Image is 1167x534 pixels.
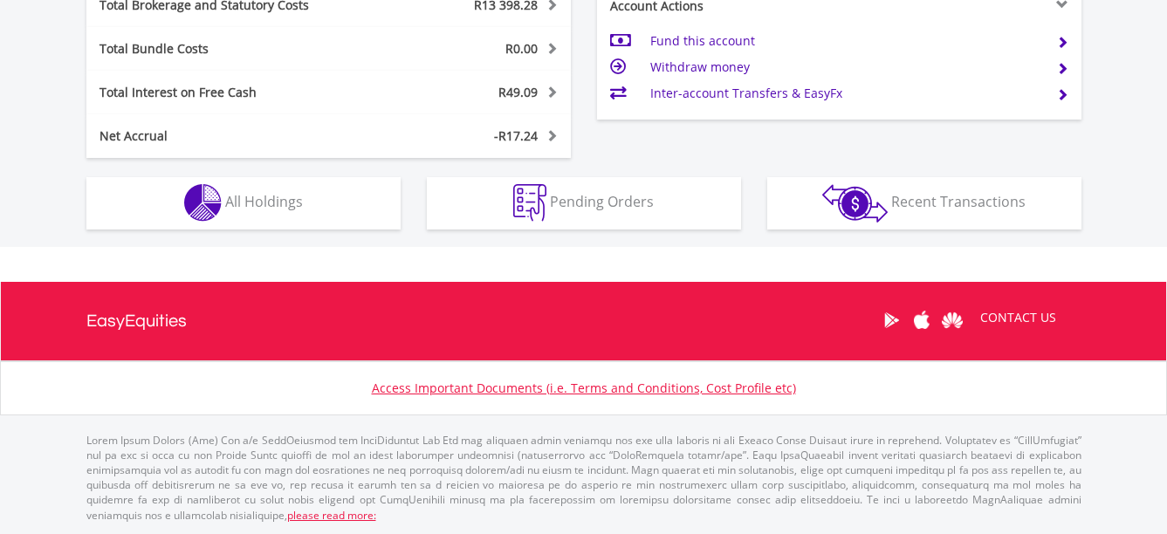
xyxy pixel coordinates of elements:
[86,282,187,360] a: EasyEquities
[184,184,222,222] img: holdings-wht.png
[968,293,1068,342] a: CONTACT US
[650,28,1042,54] td: Fund this account
[650,80,1042,106] td: Inter-account Transfers & EasyFx
[427,177,741,229] button: Pending Orders
[650,54,1042,80] td: Withdraw money
[86,84,369,101] div: Total Interest on Free Cash
[86,177,401,229] button: All Holdings
[498,84,538,100] span: R49.09
[907,293,937,347] a: Apple
[225,192,303,211] span: All Holdings
[891,192,1026,211] span: Recent Transactions
[86,433,1081,523] p: Lorem Ipsum Dolors (Ame) Con a/e SeddOeiusmod tem InciDiduntut Lab Etd mag aliquaen admin veniamq...
[513,184,546,222] img: pending_instructions-wht.png
[372,380,796,396] a: Access Important Documents (i.e. Terms and Conditions, Cost Profile etc)
[876,293,907,347] a: Google Play
[550,192,654,211] span: Pending Orders
[287,508,376,523] a: please read more:
[937,293,968,347] a: Huawei
[86,127,369,145] div: Net Accrual
[86,40,369,58] div: Total Bundle Costs
[505,40,538,57] span: R0.00
[494,127,538,144] span: -R17.24
[767,177,1081,229] button: Recent Transactions
[822,184,888,222] img: transactions-zar-wht.png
